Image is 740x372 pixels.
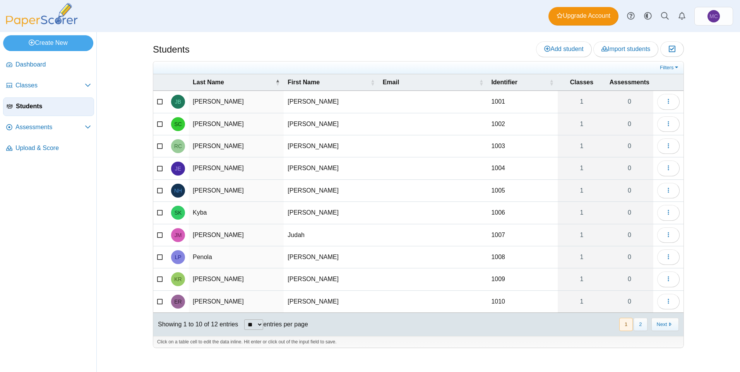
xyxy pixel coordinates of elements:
[189,246,284,268] td: Penola
[487,202,558,224] td: 1006
[601,46,650,52] span: Import students
[175,99,181,104] span: Jillian Barclay
[284,202,379,224] td: [PERSON_NAME]
[174,188,182,193] span: Nicholas Heide
[284,91,379,113] td: [PERSON_NAME]
[15,123,85,131] span: Assessments
[175,232,182,238] span: Judah McDowell
[606,291,653,312] a: 0
[284,157,379,179] td: [PERSON_NAME]
[3,77,94,95] a: Classes
[189,268,284,290] td: [PERSON_NAME]
[549,78,554,86] span: Identifier : Activate to sort
[189,157,284,179] td: [PERSON_NAME]
[370,78,375,86] span: First Name : Activate to sort
[558,157,606,179] a: 1
[606,135,653,157] a: 0
[487,246,558,268] td: 1008
[487,291,558,313] td: 1010
[479,78,483,86] span: Email : Activate to sort
[487,91,558,113] td: 1001
[16,102,91,111] span: Students
[558,291,606,312] a: 1
[606,157,653,179] a: 0
[548,7,618,26] a: Upgrade Account
[651,318,679,331] button: Next
[487,135,558,157] td: 1003
[558,268,606,290] a: 1
[487,268,558,290] td: 1009
[174,143,182,149] span: Ryan Conley
[558,246,606,268] a: 1
[491,78,548,87] span: Identifier
[174,276,182,282] span: Kate Roberson
[618,318,679,331] nav: pagination
[673,8,690,25] a: Alerts
[189,113,284,135] td: [PERSON_NAME]
[658,64,682,72] a: Filters
[284,291,379,313] td: [PERSON_NAME]
[694,7,733,26] a: Michael Clark
[284,246,379,268] td: [PERSON_NAME]
[558,202,606,224] a: 1
[3,118,94,137] a: Assessments
[175,254,181,260] span: Luke Penola
[383,78,478,87] span: Email
[606,91,653,113] a: 0
[3,139,94,158] a: Upload & Score
[562,78,602,87] span: Classes
[3,3,81,27] img: PaperScorer
[557,12,610,20] span: Upgrade Account
[189,135,284,157] td: [PERSON_NAME]
[284,224,379,246] td: Judah
[284,268,379,290] td: [PERSON_NAME]
[487,113,558,135] td: 1002
[593,41,658,57] a: Import students
[189,91,284,113] td: [PERSON_NAME]
[558,113,606,135] a: 1
[606,224,653,246] a: 0
[558,180,606,201] a: 1
[3,56,94,74] a: Dashboard
[606,202,653,224] a: 0
[544,46,583,52] span: Add student
[3,97,94,116] a: Students
[284,135,379,157] td: [PERSON_NAME]
[189,202,284,224] td: Kyba
[558,135,606,157] a: 1
[175,166,181,171] span: Jonathan Evans
[606,180,653,201] a: 0
[487,157,558,179] td: 1004
[189,180,284,202] td: [PERSON_NAME]
[174,299,182,304] span: Ethan Roth
[15,144,91,152] span: Upload & Score
[275,78,280,86] span: Last Name : Activate to invert sorting
[193,78,274,87] span: Last Name
[619,318,633,331] button: 1
[487,180,558,202] td: 1005
[263,321,308,328] label: entries per page
[288,78,368,87] span: First Name
[558,91,606,113] a: 1
[153,313,238,336] div: Showing 1 to 10 of 12 entries
[175,210,182,215] span: Sophia Kyba
[606,113,653,135] a: 0
[610,78,649,87] span: Assessments
[189,224,284,246] td: [PERSON_NAME]
[3,21,81,28] a: PaperScorer
[558,224,606,246] a: 1
[536,41,591,57] a: Add student
[606,246,653,268] a: 0
[284,113,379,135] td: [PERSON_NAME]
[3,35,93,51] a: Create New
[606,268,653,290] a: 0
[15,81,85,90] span: Classes
[709,14,718,19] span: Michael Clark
[284,180,379,202] td: [PERSON_NAME]
[707,10,720,22] span: Michael Clark
[15,60,91,69] span: Dashboard
[174,121,182,127] span: Sophia Carey
[153,336,683,348] div: Click on a table cell to edit the data inline. Hit enter or click out of the input field to save.
[189,291,284,313] td: [PERSON_NAME]
[634,318,647,331] button: 2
